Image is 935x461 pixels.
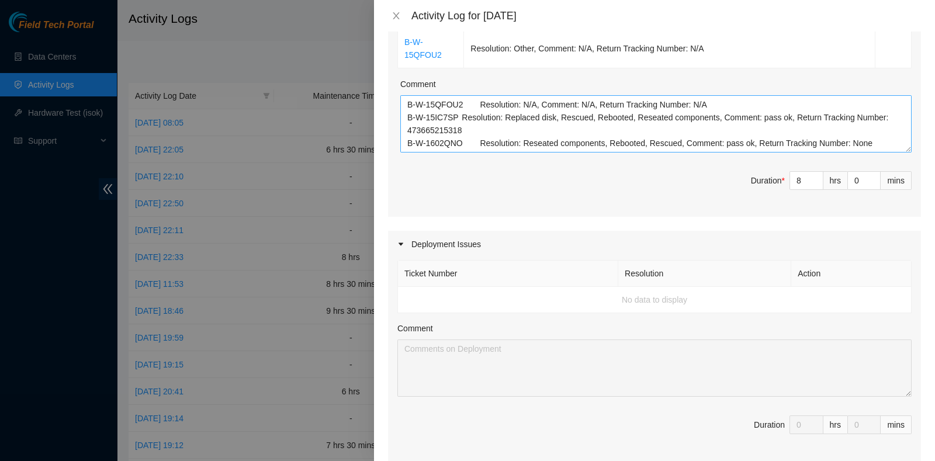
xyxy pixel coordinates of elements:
div: mins [881,171,912,190]
label: Comment [400,78,436,91]
th: Resolution [618,261,791,287]
div: mins [881,415,912,434]
div: Deployment Issues [388,231,921,258]
div: hrs [823,415,848,434]
span: caret-right [397,241,404,248]
div: Duration [751,174,785,187]
th: Action [791,261,912,287]
div: Activity Log for [DATE] [411,9,921,22]
label: Comment [397,322,433,335]
a: B-W-15QFOU2 [404,37,442,60]
span: close [392,11,401,20]
div: hrs [823,171,848,190]
td: No data to display [398,287,912,313]
textarea: Comment [400,95,912,152]
textarea: Comment [397,339,912,397]
td: Resolution: Other, Comment: N/A, Return Tracking Number: N/A [464,29,875,68]
th: Ticket Number [398,261,618,287]
button: Close [388,11,404,22]
div: Duration [754,418,785,431]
